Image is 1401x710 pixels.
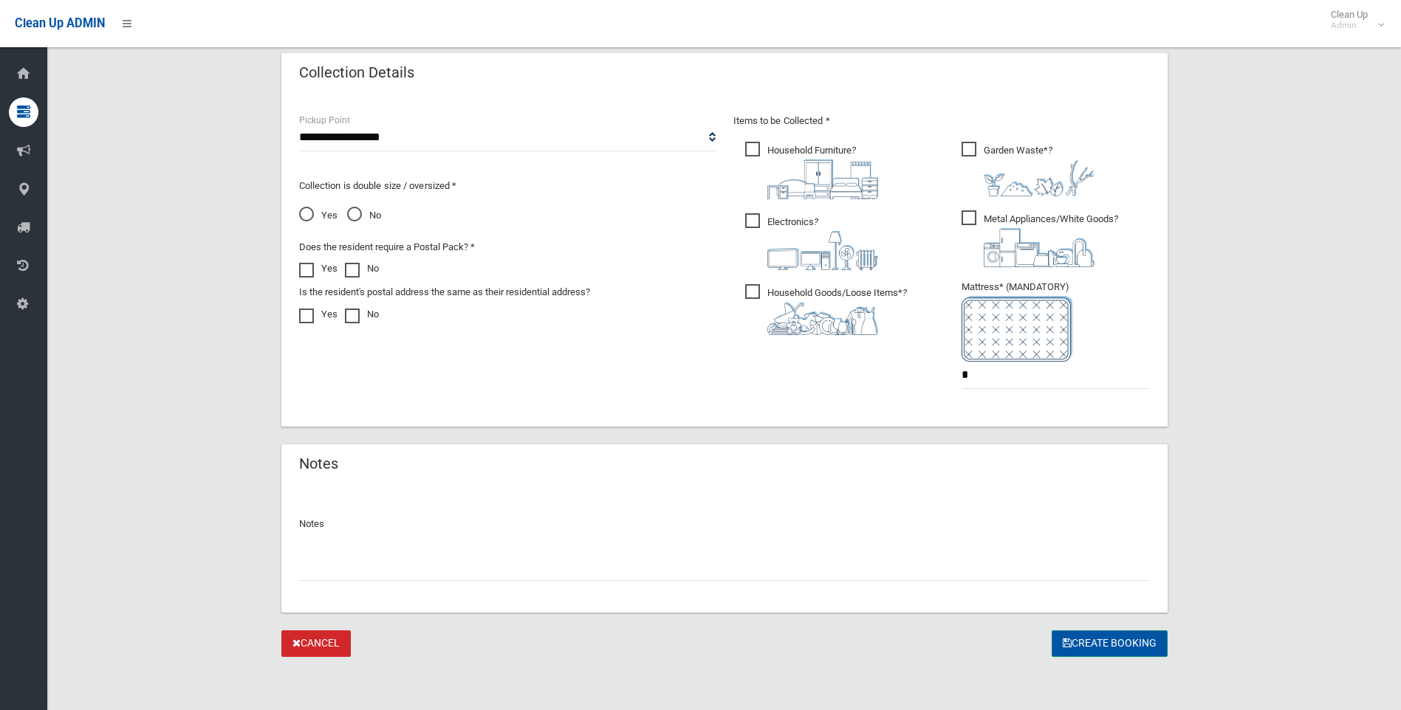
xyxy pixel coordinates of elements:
[299,515,1150,533] p: Notes
[345,306,379,323] label: No
[745,142,878,199] span: Household Furniture
[299,260,338,278] label: Yes
[962,210,1118,267] span: Metal Appliances/White Goods
[962,296,1072,362] img: e7408bece873d2c1783593a074e5cb2f.png
[767,287,907,335] i: ?
[1331,20,1368,31] small: Admin
[1323,9,1383,31] span: Clean Up
[745,213,878,270] span: Electronics
[962,281,1150,362] span: Mattress* (MANDATORY)
[767,216,878,270] i: ?
[15,16,105,30] span: Clean Up ADMIN
[733,112,1150,130] p: Items to be Collected *
[281,630,351,658] a: Cancel
[984,228,1095,267] img: 36c1b0289cb1767239cdd3de9e694f19.png
[1052,630,1168,658] button: Create Booking
[281,58,432,87] header: Collection Details
[347,207,381,224] span: No
[299,306,338,323] label: Yes
[299,207,338,224] span: Yes
[299,177,716,195] p: Collection is double size / oversized *
[984,213,1118,267] i: ?
[962,142,1095,196] span: Garden Waste*
[745,284,907,335] span: Household Goods/Loose Items*
[984,145,1095,196] i: ?
[767,145,878,199] i: ?
[984,159,1095,196] img: 4fd8a5c772b2c999c83690221e5242e0.png
[767,231,878,270] img: 394712a680b73dbc3d2a6a3a7ffe5a07.png
[299,283,590,301] label: Is the resident's postal address the same as their residential address?
[767,159,878,199] img: aa9efdbe659d29b613fca23ba79d85cb.png
[281,449,356,478] header: Notes
[345,260,379,278] label: No
[767,302,878,335] img: b13cc3517677393f34c0a387616ef184.png
[299,238,475,256] label: Does the resident require a Postal Pack? *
